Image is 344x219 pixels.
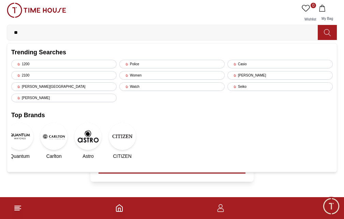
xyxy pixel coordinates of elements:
span: Wishlist [302,17,319,21]
span: Carlton [46,153,62,160]
a: 0Wishlist [300,3,317,25]
textarea: We are here to help you [2,149,135,183]
div: Chat Widget [322,197,341,216]
div: Casio [227,60,333,68]
a: AstroAstro [79,123,96,160]
span: Astro [83,153,94,160]
div: Police [119,60,225,68]
div: 1200 [11,60,117,68]
span: 07:01 PM [91,134,108,139]
span: My Bag [319,17,336,20]
button: My Bag [317,3,337,25]
div: Watch [119,82,225,91]
span: Quantum [10,153,30,160]
img: Quantum [6,123,33,150]
span: Hey there! Need help finding the perfect watch? I'm here if you have any questions or need a quic... [12,106,102,137]
div: Time House Admin [36,9,114,15]
div: 2100 [11,71,117,80]
div: Time House Admin [7,92,135,99]
div: Women [119,71,225,80]
span: CITIZEN [113,153,131,160]
a: CITIZENCITIZEN [114,123,131,160]
h2: Trending Searches [11,47,333,57]
img: Astro [74,123,102,150]
a: QuantumQuantum [11,123,28,160]
img: Profile picture of Time House Admin [21,6,32,18]
a: CarltonCarlton [45,123,62,160]
div: Seiko [227,82,333,91]
img: CITIZEN [109,123,136,150]
h2: Top Brands [11,110,333,120]
em: Back [5,5,19,19]
span: 0 [311,3,316,8]
em: Blush [39,105,45,112]
a: Home [115,204,123,212]
div: [PERSON_NAME][GEOGRAPHIC_DATA] [11,82,117,91]
img: ... [7,3,66,18]
img: Carlton [40,123,68,150]
div: [PERSON_NAME] [11,94,117,102]
div: [PERSON_NAME] [227,71,333,80]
